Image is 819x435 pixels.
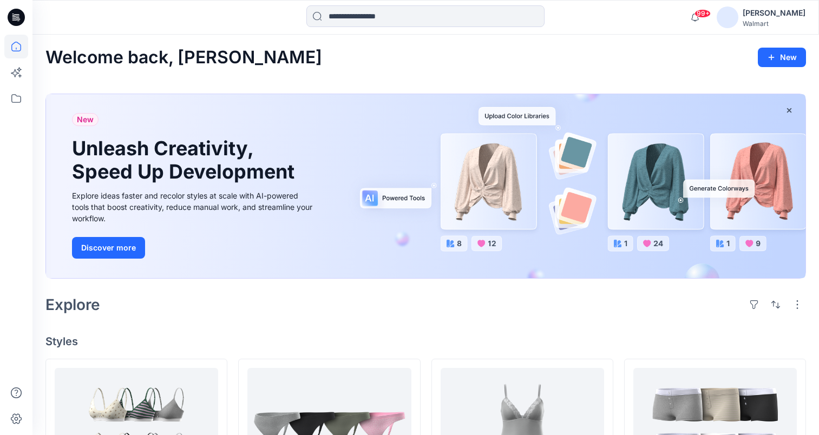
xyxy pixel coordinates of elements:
[45,335,806,348] h4: Styles
[77,113,94,126] span: New
[758,48,806,67] button: New
[72,137,299,183] h1: Unleash Creativity, Speed Up Development
[45,296,100,313] h2: Explore
[743,6,805,19] div: [PERSON_NAME]
[72,190,316,224] div: Explore ideas faster and recolor styles at scale with AI-powered tools that boost creativity, red...
[717,6,738,28] img: avatar
[743,19,805,28] div: Walmart
[72,237,145,259] button: Discover more
[45,48,322,68] h2: Welcome back, [PERSON_NAME]
[72,237,316,259] a: Discover more
[694,9,711,18] span: 99+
